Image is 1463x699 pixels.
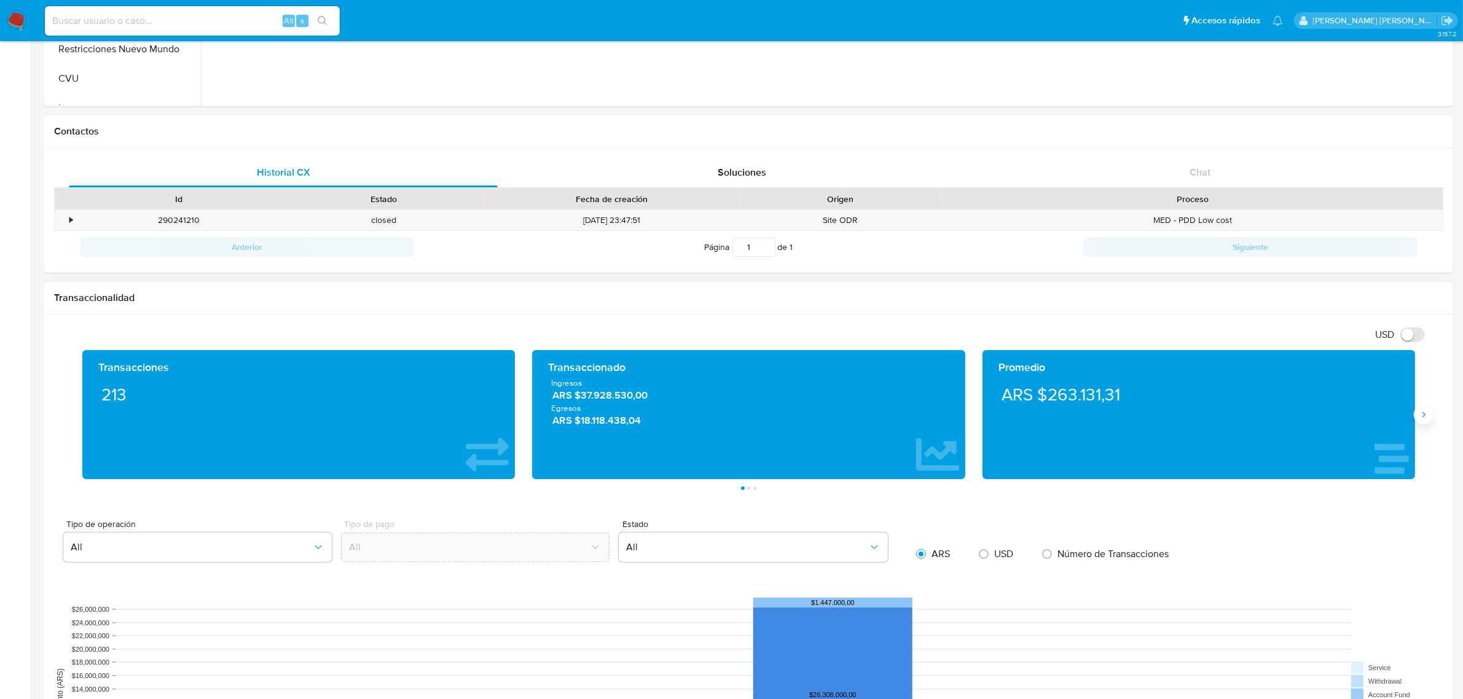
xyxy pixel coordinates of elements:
span: Accesos rápidos [1191,14,1260,27]
div: Estado [289,193,477,205]
span: Historial CX [257,165,310,179]
span: Alt [284,15,294,26]
span: Página de [705,237,793,257]
div: 290241210 [76,210,281,230]
span: s [300,15,304,26]
button: Siguiente [1083,237,1418,257]
div: Proceso [951,193,1434,205]
div: [DATE] 23:47:51 [486,210,738,230]
button: Anterior [80,237,414,257]
a: Salir [1441,14,1454,27]
a: Notificaciones [1273,15,1283,26]
div: Id [85,193,272,205]
button: CVU [47,64,201,93]
div: Fecha de creación [495,193,729,205]
div: MED - PDD Low cost [943,210,1443,230]
div: • [69,214,73,226]
button: search-icon [310,12,335,29]
span: 1 [790,241,793,253]
span: 3.157.2 [1438,29,1457,39]
div: Origen [747,193,934,205]
button: Restricciones Nuevo Mundo [47,34,201,64]
input: Buscar usuario o caso... [45,13,340,29]
h1: Transaccionalidad [54,292,1443,304]
button: Items [47,93,201,123]
p: mayra.pernia@mercadolibre.com [1313,15,1437,26]
div: closed [281,210,485,230]
div: Site ODR [738,210,943,230]
span: Soluciones [718,165,766,179]
h1: Contactos [54,125,1443,138]
span: Chat [1190,165,1210,179]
